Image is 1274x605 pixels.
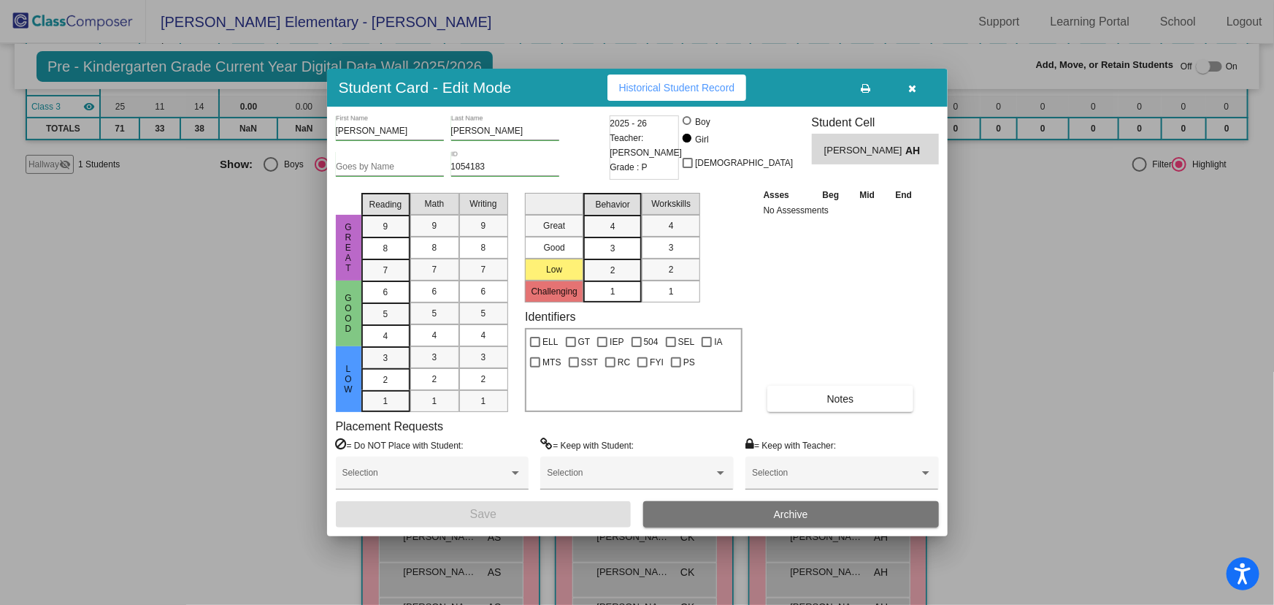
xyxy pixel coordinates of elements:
[812,115,939,129] h3: Student Cell
[610,264,615,277] span: 2
[383,242,388,255] span: 8
[695,154,793,172] span: [DEMOGRAPHIC_DATA]
[650,354,664,371] span: FYI
[383,373,388,387] span: 2
[383,395,388,408] span: 1
[885,187,923,203] th: End
[610,131,683,160] span: Teacher: [PERSON_NAME]
[760,203,923,218] td: No Assessments
[767,386,914,412] button: Notes
[525,310,575,324] label: Identifiers
[481,395,486,408] span: 1
[714,333,722,351] span: IA
[610,116,648,131] span: 2025 - 26
[481,219,486,232] span: 9
[694,133,709,146] div: Girl
[342,222,355,273] span: Great
[581,354,598,371] span: SST
[669,285,674,298] span: 1
[760,187,813,203] th: Asses
[383,308,388,321] span: 5
[669,219,674,232] span: 4
[469,197,496,210] span: Writing
[542,333,558,351] span: ELL
[669,241,674,254] span: 3
[644,333,659,351] span: 504
[610,220,615,233] span: 4
[432,219,437,232] span: 9
[481,373,486,386] span: 2
[669,263,674,276] span: 2
[481,351,486,364] span: 3
[432,351,437,364] span: 3
[432,307,437,320] span: 5
[383,264,388,277] span: 7
[905,143,926,159] span: AH
[451,162,559,172] input: Enter ID
[383,220,388,233] span: 9
[542,354,561,371] span: MTS
[610,285,615,298] span: 1
[481,307,486,320] span: 5
[383,286,388,299] span: 6
[481,285,486,298] span: 6
[339,78,512,96] h3: Student Card - Edit Mode
[824,143,905,159] span: [PERSON_NAME]
[651,197,691,210] span: Workskills
[470,508,496,520] span: Save
[432,329,437,342] span: 4
[607,75,747,101] button: Historical Student Record
[481,329,486,342] span: 4
[827,393,854,405] span: Notes
[369,198,402,211] span: Reading
[618,354,630,371] span: RC
[619,82,735,94] span: Historical Student Record
[432,395,437,408] span: 1
[383,330,388,343] span: 4
[540,438,634,452] label: = Keep with Student:
[774,509,808,520] span: Archive
[336,162,444,172] input: goes by name
[383,351,388,365] span: 3
[610,333,623,351] span: IEP
[481,263,486,276] span: 7
[578,333,591,351] span: GT
[610,242,615,255] span: 3
[694,115,710,129] div: Boy
[432,263,437,276] span: 7
[678,333,695,351] span: SEL
[596,198,630,211] span: Behavior
[432,285,437,298] span: 6
[336,501,632,528] button: Save
[481,241,486,254] span: 8
[432,241,437,254] span: 8
[610,160,648,175] span: Grade : P
[336,438,464,452] label: = Do NOT Place with Student:
[643,501,939,528] button: Archive
[425,197,445,210] span: Math
[342,293,355,334] span: Good
[683,354,695,371] span: PS
[745,438,836,452] label: = Keep with Teacher:
[812,187,850,203] th: Beg
[336,419,444,433] label: Placement Requests
[850,187,885,203] th: Mid
[432,373,437,386] span: 2
[342,364,355,395] span: Low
